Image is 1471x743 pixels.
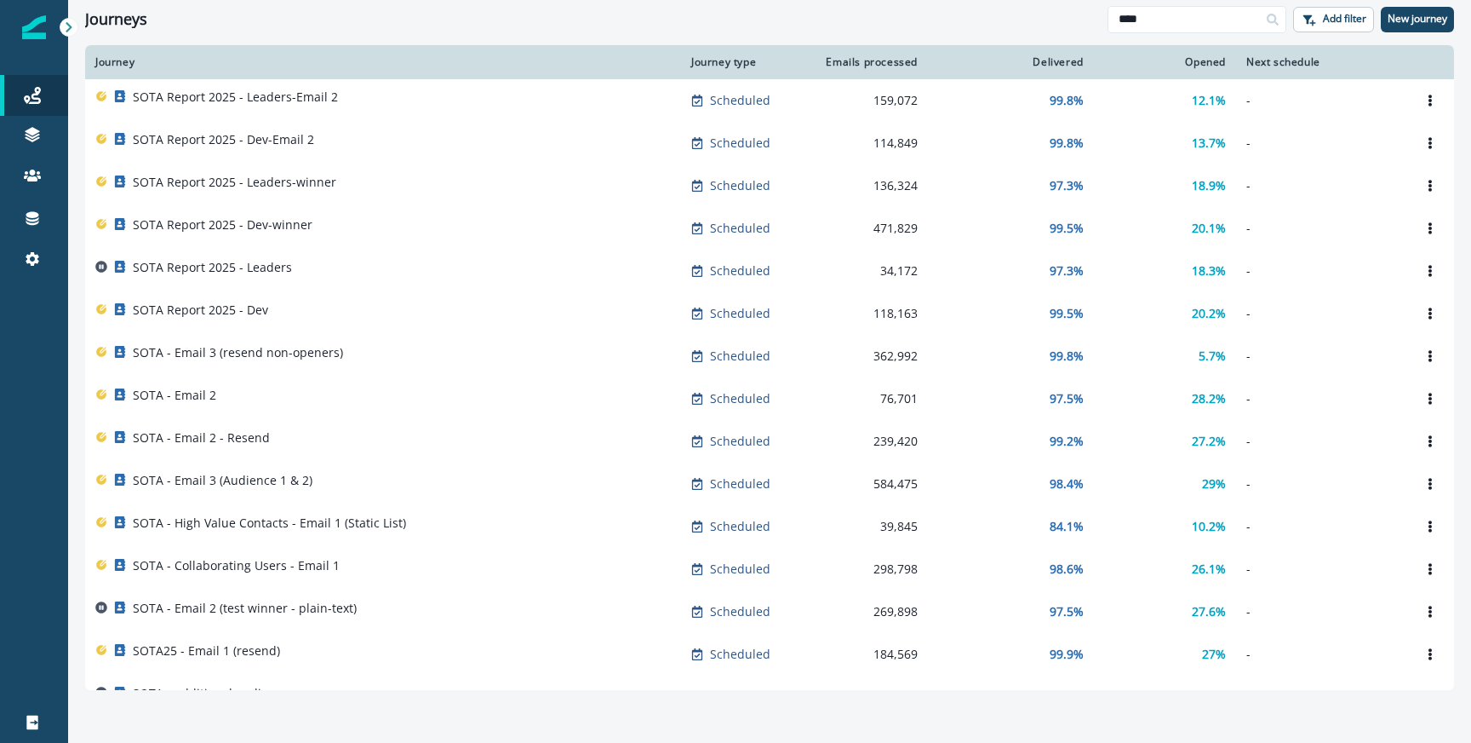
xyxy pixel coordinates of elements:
[819,688,918,706] div: 0
[133,472,312,489] p: SOTA - Email 3 (Audience 1 & 2)
[133,174,336,191] p: SOTA Report 2025 - Leaders-winner
[819,348,918,365] div: 362,992
[133,89,338,106] p: SOTA Report 2025 - Leaders-Email 2
[691,55,798,69] div: Journey type
[85,122,1454,164] a: SOTA Report 2025 - Dev-Email 2Scheduled114,84999.8%13.7%-Options
[1050,390,1084,407] p: 97.5%
[1192,518,1226,535] p: 10.2%
[819,603,918,620] div: 269,898
[819,177,918,194] div: 136,324
[133,557,340,574] p: SOTA - Collaborating Users - Email 1
[85,10,147,29] h1: Journeys
[1417,301,1444,326] button: Options
[1293,7,1374,32] button: Add filter
[710,688,770,706] p: Scheduled
[1202,475,1226,492] p: 29%
[819,561,918,578] div: 298,798
[1246,561,1396,578] p: -
[1417,471,1444,497] button: Options
[133,259,292,276] p: SOTA Report 2025 - Leaders
[133,216,312,233] p: SOTA Report 2025 - Dev-winner
[710,220,770,237] p: Scheduled
[1192,135,1226,152] p: 13.7%
[1246,646,1396,663] p: -
[1192,305,1226,322] p: 20.2%
[85,335,1454,377] a: SOTA - Email 3 (resend non-openers)Scheduled362,99299.8%5.7%-Options
[1246,220,1396,237] p: -
[819,135,918,152] div: 114,849
[1417,386,1444,412] button: Options
[133,429,270,446] p: SOTA - Email 2 - Resend
[1104,688,1226,706] div: -
[710,518,770,535] p: Scheduled
[1417,88,1444,113] button: Options
[133,600,357,617] p: SOTA - Email 2 (test winner - plain-text)
[1417,130,1444,156] button: Options
[710,92,770,109] p: Scheduled
[85,420,1454,463] a: SOTA - Email 2 - ResendScheduled239,42099.2%27.2%-Options
[133,302,268,319] p: SOTA Report 2025 - Dev
[85,207,1454,250] a: SOTA Report 2025 - Dev-winnerScheduled471,82999.5%20.1%-Options
[1246,688,1396,706] p: -
[133,515,406,532] p: SOTA - High Value Contacts - Email 1 (Static List)
[819,220,918,237] div: 471,829
[1050,646,1084,663] p: 99.9%
[819,518,918,535] div: 39,845
[85,548,1454,590] a: SOTA - Collaborating Users - Email 1Scheduled298,79898.6%26.1%-Options
[1246,433,1396,450] p: -
[710,603,770,620] p: Scheduled
[1202,646,1226,663] p: 27%
[85,250,1454,292] a: SOTA Report 2025 - LeadersScheduled34,17297.3%18.3%-Options
[85,590,1454,633] a: SOTA - Email 2 (test winner - plain-text)Scheduled269,89897.5%27.6%-Options
[1050,305,1084,322] p: 99.5%
[85,676,1454,718] a: SOTA - additional audienceScheduled0---Options
[1246,518,1396,535] p: -
[1246,348,1396,365] p: -
[819,433,918,450] div: 239,420
[1417,343,1444,369] button: Options
[1417,599,1444,625] button: Options
[133,642,280,659] p: SOTA25 - Email 1 (resend)
[1050,433,1084,450] p: 99.2%
[1417,684,1444,710] button: Options
[938,55,1084,69] div: Delivered
[938,688,1084,706] div: -
[1050,135,1084,152] p: 99.8%
[1323,13,1366,25] p: Add filter
[710,348,770,365] p: Scheduled
[710,561,770,578] p: Scheduled
[85,377,1454,420] a: SOTA - Email 2Scheduled76,70197.5%28.2%-Options
[22,15,46,39] img: Inflection
[1417,258,1444,284] button: Options
[1246,262,1396,279] p: -
[1192,561,1226,578] p: 26.1%
[1050,603,1084,620] p: 97.5%
[1192,177,1226,194] p: 18.9%
[710,305,770,322] p: Scheduled
[1192,603,1226,620] p: 27.6%
[1199,348,1226,365] p: 5.7%
[85,292,1454,335] a: SOTA Report 2025 - DevScheduled118,16399.5%20.2%-Options
[819,55,918,69] div: Emails processed
[1246,177,1396,194] p: -
[133,344,343,361] p: SOTA - Email 3 (resend non-openers)
[1417,173,1444,199] button: Options
[85,463,1454,505] a: SOTA - Email 3 (Audience 1 & 2)Scheduled584,47598.4%29%-Options
[133,685,289,702] p: SOTA - additional audience
[710,646,770,663] p: Scheduled
[1246,305,1396,322] p: -
[85,164,1454,207] a: SOTA Report 2025 - Leaders-winnerScheduled136,32497.3%18.9%-Options
[1192,433,1226,450] p: 27.2%
[85,633,1454,676] a: SOTA25 - Email 1 (resend)Scheduled184,56999.9%27%-Options
[1381,7,1454,32] button: New journey
[1417,514,1444,539] button: Options
[1246,475,1396,492] p: -
[819,475,918,492] div: 584,475
[819,305,918,322] div: 118,163
[1246,603,1396,620] p: -
[1417,556,1444,582] button: Options
[1050,92,1084,109] p: 99.8%
[1417,216,1444,241] button: Options
[133,387,216,404] p: SOTA - Email 2
[710,177,770,194] p: Scheduled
